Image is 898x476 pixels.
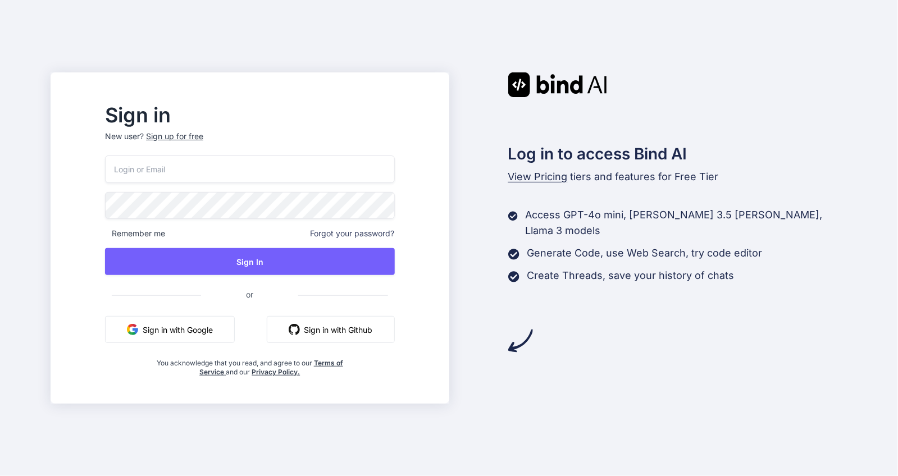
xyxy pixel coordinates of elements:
button: Sign In [105,248,395,275]
a: Terms of Service [199,359,343,376]
p: New user? [105,131,395,155]
img: google [127,324,138,335]
span: Remember me [105,228,165,239]
h2: Log in to access Bind AI [508,142,847,166]
p: Create Threads, save your history of chats [527,268,735,283]
img: arrow [508,328,533,353]
h2: Sign in [105,106,395,124]
p: Access GPT-4o mini, [PERSON_NAME] 3.5 [PERSON_NAME], Llama 3 models [526,207,847,239]
div: You acknowledge that you read, and agree to our and our [153,352,347,377]
img: Bind AI logo [508,72,607,97]
p: tiers and features for Free Tier [508,169,847,185]
img: github [289,324,300,335]
a: Privacy Policy. [252,368,300,376]
span: View Pricing [508,171,568,182]
button: Sign in with Github [267,316,395,343]
input: Login or Email [105,155,395,183]
p: Generate Code, use Web Search, try code editor [527,245,763,261]
span: or [201,281,298,308]
button: Sign in with Google [105,316,235,343]
span: Forgot your password? [311,228,395,239]
div: Sign up for free [146,131,203,142]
